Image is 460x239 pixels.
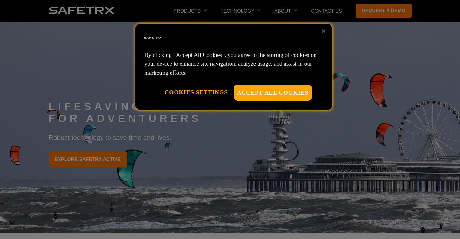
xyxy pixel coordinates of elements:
button: Cookies Settings [165,85,228,100]
img: Safe Tracks [143,28,162,47]
div: Privacy [135,24,332,110]
p: By clicking “Accept All Cookies”, you agree to the storing of cookies on your device to enhance s... [145,50,323,77]
button: Accept All Cookies [234,85,312,101]
button: Close [317,24,330,38]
